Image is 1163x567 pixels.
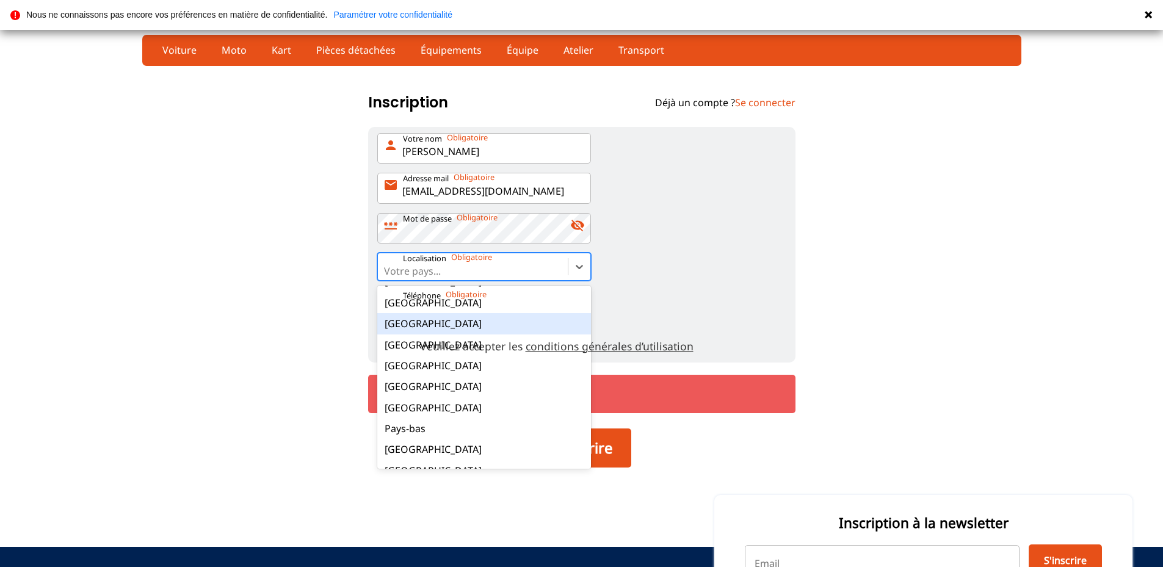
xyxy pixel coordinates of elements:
input: Votre pays...[GEOGRAPHIC_DATA]Andorre[GEOGRAPHIC_DATA][GEOGRAPHIC_DATA][GEOGRAPHIC_DATA][GEOGRAPH... [384,265,386,276]
a: Moto [214,40,255,60]
a: Voiture [154,40,205,60]
span: mail [383,178,398,192]
span: visibility_off [570,218,585,233]
div: [GEOGRAPHIC_DATA] [377,313,591,334]
input: Votre nomperson [377,133,591,164]
a: Se connecter [735,96,795,109]
a: Équipements [413,40,490,60]
p: Localisation [403,253,446,264]
div: Pays-bas [377,418,591,439]
span: password [383,218,398,233]
a: conditions générales d’utilisation [526,339,694,353]
a: Équipe [499,40,546,60]
div: [GEOGRAPHIC_DATA] [377,397,591,418]
div: [GEOGRAPHIC_DATA] [377,334,591,355]
p: Déjà un compte ? [655,96,795,109]
a: Pièces détachées [308,40,404,60]
a: Atelier [556,40,601,60]
p: Votre nom [403,134,442,145]
p: Veuillez accepter les [420,339,694,354]
div: [GEOGRAPHIC_DATA] [377,460,591,481]
a: Paramétrer votre confidentialité [333,10,452,19]
p: Nous ne connaissons pas encore vos préférences en matière de confidentialité. [26,10,327,19]
div: [GEOGRAPHIC_DATA] [377,355,591,376]
a: Kart [264,40,299,60]
input: Adresse mailmail [377,173,591,203]
a: Transport [610,40,672,60]
input: Mot de passepasswordvisibility_off [377,213,591,244]
p: Mot de passe [403,214,452,225]
p: Adresse mail [403,173,449,184]
p: Téléphone [403,291,441,302]
div: [GEOGRAPHIC_DATA] [377,376,591,397]
div: [GEOGRAPHIC_DATA] [377,439,591,460]
p: Inscription à la newsletter [745,513,1102,532]
span: person [383,138,398,153]
h1: Inscription [368,88,448,117]
div: [GEOGRAPHIC_DATA] [377,292,591,313]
